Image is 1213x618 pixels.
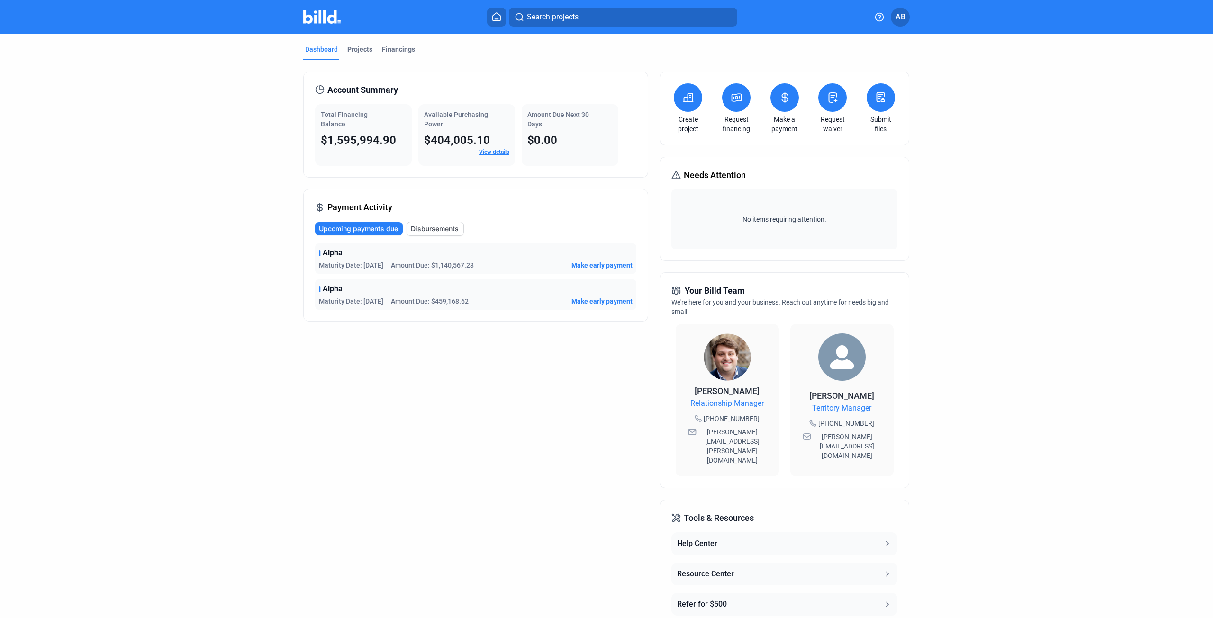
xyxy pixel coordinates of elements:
[391,260,474,270] span: Amount Due: $1,140,567.23
[411,224,459,233] span: Disbursements
[704,414,760,423] span: [PHONE_NUMBER]
[698,427,767,465] span: [PERSON_NAME][EMAIL_ADDRESS][PERSON_NAME][DOMAIN_NAME]
[571,260,633,270] button: Make early payment
[479,149,509,155] a: View details
[684,511,754,525] span: Tools & Resources
[671,298,889,315] span: We're here for you and your business. Reach out anytime for needs big and small!
[813,432,881,460] span: [PERSON_NAME][EMAIL_ADDRESS][DOMAIN_NAME]
[571,296,633,306] button: Make early payment
[690,398,764,409] span: Relationship Manager
[321,111,368,128] span: Total Financing Balance
[671,563,897,585] button: Resource Center
[315,222,403,235] button: Upcoming payments due
[671,532,897,555] button: Help Center
[671,593,897,616] button: Refer for $500
[816,115,849,134] a: Request waiver
[319,260,383,270] span: Maturity Date: [DATE]
[327,201,392,214] span: Payment Activity
[812,403,871,414] span: Territory Manager
[424,134,490,147] span: $404,005.10
[321,134,396,147] span: $1,595,994.90
[323,247,343,259] span: Alpha
[675,215,893,224] span: No items requiring attention.
[809,391,874,401] span: [PERSON_NAME]
[818,419,874,428] span: [PHONE_NUMBER]
[527,111,589,128] span: Amount Due Next 30 Days
[319,224,398,233] span: Upcoming payments due
[677,568,734,580] div: Resource Center
[891,8,910,27] button: AB
[305,45,338,54] div: Dashboard
[509,8,737,27] button: Search projects
[896,11,905,23] span: AB
[327,83,398,97] span: Account Summary
[685,284,745,297] span: Your Billd Team
[671,115,705,134] a: Create project
[347,45,372,54] div: Projects
[391,296,469,306] span: Amount Due: $459,168.62
[864,115,897,134] a: Submit files
[527,134,557,147] span: $0.00
[527,11,579,23] span: Search projects
[677,599,727,610] div: Refer for $500
[407,222,464,236] button: Disbursements
[303,10,341,24] img: Billd Company Logo
[720,115,753,134] a: Request financing
[695,386,760,396] span: [PERSON_NAME]
[818,333,866,381] img: Territory Manager
[323,283,343,295] span: Alpha
[424,111,488,128] span: Available Purchasing Power
[319,296,383,306] span: Maturity Date: [DATE]
[677,538,717,549] div: Help Center
[684,169,746,182] span: Needs Attention
[768,115,801,134] a: Make a payment
[382,45,415,54] div: Financings
[704,333,751,381] img: Relationship Manager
